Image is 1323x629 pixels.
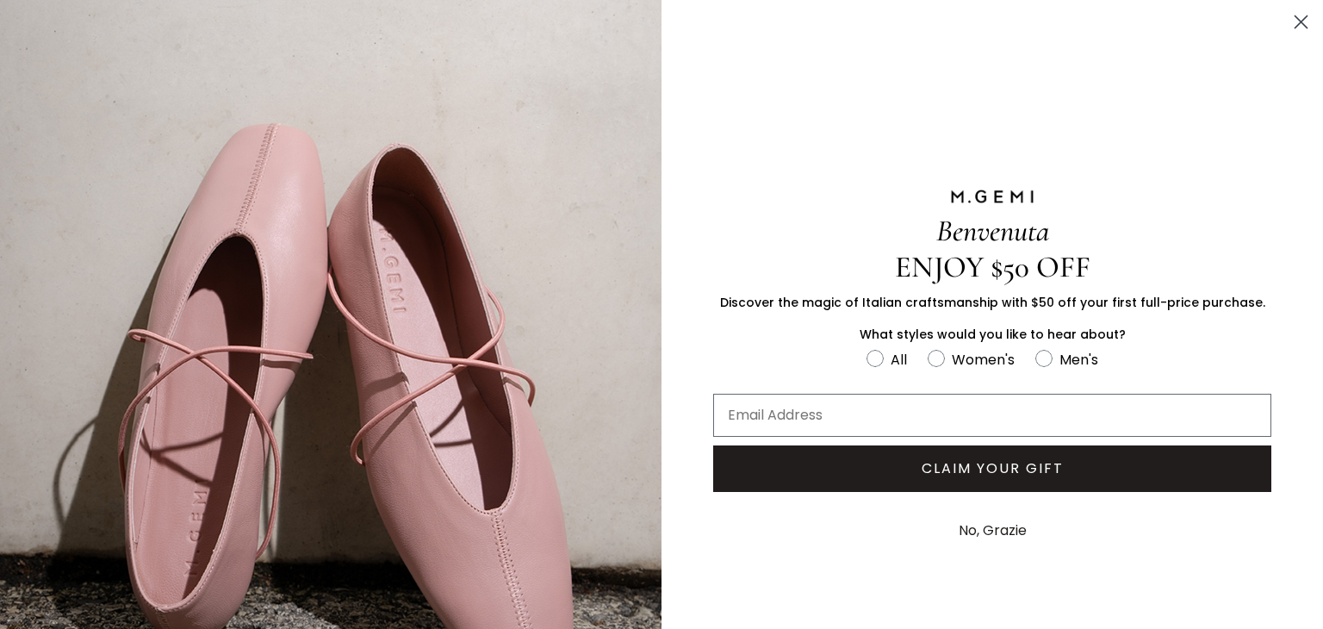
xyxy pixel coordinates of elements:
span: Discover the magic of Italian craftsmanship with $50 off your first full-price purchase. [720,294,1265,311]
div: Women's [952,349,1015,371]
button: CLAIM YOUR GIFT [713,445,1271,492]
span: ENJOY $50 OFF [895,249,1090,285]
img: M.GEMI [949,189,1035,204]
div: Men's [1059,349,1098,371]
div: All [891,349,907,371]
input: Email Address [713,394,1271,437]
span: Benvenuta [936,213,1049,249]
button: No, Grazie [950,509,1035,552]
span: What styles would you like to hear about? [860,326,1126,343]
button: Close dialog [1286,7,1316,37]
